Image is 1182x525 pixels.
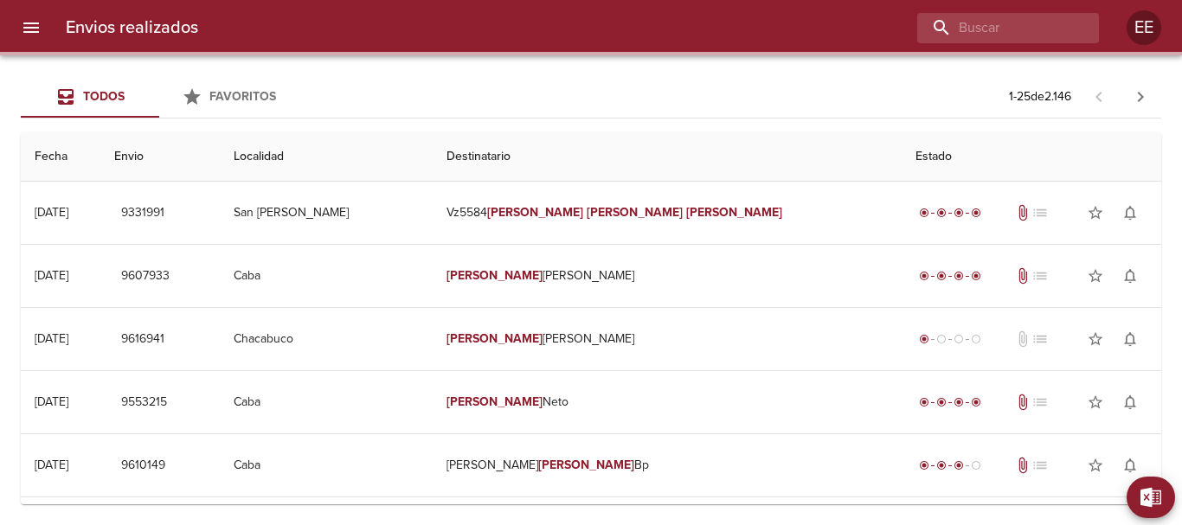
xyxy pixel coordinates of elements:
[1014,267,1031,285] span: Tiene documentos adjuntos
[954,271,964,281] span: radio_button_checked
[1014,394,1031,411] span: Tiene documentos adjuntos
[220,132,433,182] th: Localidad
[936,397,947,407] span: radio_button_checked
[915,204,985,221] div: Entregado
[220,308,433,370] td: Chacabuco
[35,458,68,472] div: [DATE]
[1031,457,1049,474] span: No tiene pedido asociado
[114,260,177,292] button: 9607933
[1031,330,1049,348] span: No tiene pedido asociado
[446,268,543,283] em: [PERSON_NAME]
[915,394,985,411] div: Entregado
[1121,330,1139,348] span: notifications_none
[1087,457,1104,474] span: star_border
[1087,267,1104,285] span: star_border
[21,132,100,182] th: Fecha
[433,182,902,244] td: Vz5584
[209,89,276,104] span: Favoritos
[1078,322,1113,356] button: Agregar a favoritos
[433,308,902,370] td: [PERSON_NAME]
[971,208,981,218] span: radio_button_checked
[915,330,985,348] div: Generado
[686,205,782,220] em: [PERSON_NAME]
[954,334,964,344] span: radio_button_unchecked
[121,266,170,287] span: 9607933
[1113,448,1147,483] button: Activar notificaciones
[915,457,985,474] div: En viaje
[936,334,947,344] span: radio_button_unchecked
[1087,204,1104,221] span: star_border
[1121,394,1139,411] span: notifications_none
[1121,204,1139,221] span: notifications_none
[21,76,298,118] div: Tabs Envios
[433,371,902,433] td: Neto
[954,460,964,471] span: radio_button_checked
[954,397,964,407] span: radio_button_checked
[220,434,433,496] td: Caba
[936,271,947,281] span: radio_button_checked
[114,197,171,229] button: 9331991
[114,450,172,482] button: 9610149
[1014,457,1031,474] span: Tiene documentos adjuntos
[121,202,164,224] span: 9331991
[35,205,68,220] div: [DATE]
[1014,204,1031,221] span: Tiene documentos adjuntos
[919,208,929,218] span: radio_button_checked
[35,268,68,283] div: [DATE]
[587,205,683,220] em: [PERSON_NAME]
[35,331,68,346] div: [DATE]
[1121,457,1139,474] span: notifications_none
[1120,76,1161,118] span: Pagina siguiente
[1009,88,1071,106] p: 1 - 25 de 2.146
[971,397,981,407] span: radio_button_checked
[433,434,902,496] td: [PERSON_NAME] Bp
[220,371,433,433] td: Caba
[433,132,902,182] th: Destinatario
[902,132,1161,182] th: Estado
[121,392,167,413] span: 9553215
[919,460,929,471] span: radio_button_checked
[121,329,164,350] span: 9616941
[446,394,543,409] em: [PERSON_NAME]
[1087,330,1104,348] span: star_border
[1113,259,1147,293] button: Activar notificaciones
[1127,10,1161,45] div: EE
[433,245,902,307] td: [PERSON_NAME]
[35,394,68,409] div: [DATE]
[66,14,198,42] h6: Envios realizados
[919,334,929,344] span: radio_button_checked
[1031,267,1049,285] span: No tiene pedido asociado
[917,13,1070,43] input: buscar
[971,460,981,471] span: radio_button_unchecked
[1127,10,1161,45] div: Abrir información de usuario
[1031,394,1049,411] span: No tiene pedido asociado
[919,271,929,281] span: radio_button_checked
[936,460,947,471] span: radio_button_checked
[114,387,174,419] button: 9553215
[1031,204,1049,221] span: list
[100,132,220,182] th: Envio
[1014,330,1031,348] span: No tiene documentos adjuntos
[487,205,583,220] em: [PERSON_NAME]
[1113,322,1147,356] button: Activar notificaciones
[1121,267,1139,285] span: notifications_none
[1127,477,1175,518] button: Exportar Excel
[10,7,52,48] button: menu
[538,458,634,472] em: [PERSON_NAME]
[114,323,171,355] button: 9616941
[1087,394,1104,411] span: star_border
[1113,385,1147,419] button: Activar notificaciones
[936,208,947,218] span: radio_button_checked
[971,271,981,281] span: radio_button_checked
[121,455,165,477] span: 9610149
[220,245,433,307] td: Caba
[919,397,929,407] span: radio_button_checked
[446,331,543,346] em: [PERSON_NAME]
[83,89,125,104] span: Todos
[220,182,433,244] td: San [PERSON_NAME]
[954,208,964,218] span: radio_button_checked
[971,334,981,344] span: radio_button_unchecked
[1078,259,1113,293] button: Agregar a favoritos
